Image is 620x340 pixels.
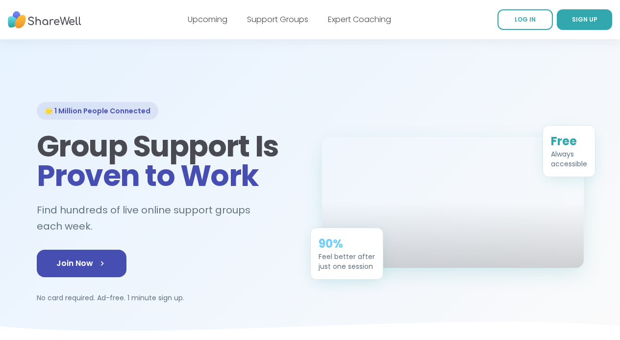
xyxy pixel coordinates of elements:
div: Feel better after just one session [319,247,375,267]
p: No card required. Ad-free. 1 minute sign up. [37,293,298,303]
a: Expert Coaching [328,14,391,25]
span: SIGN UP [572,15,597,24]
img: ShareWell Nav Logo [8,6,81,33]
span: LOG IN [515,15,536,24]
a: LOG IN [497,9,553,30]
h1: Group Support Is [37,131,298,190]
span: Join Now [56,258,107,269]
div: Free [551,129,587,145]
div: Always accessible [551,145,587,164]
h2: Find hundreds of live online support groups each week. [37,202,298,234]
a: Upcoming [188,14,227,25]
a: Join Now [37,250,126,277]
div: 🌟 1 Million People Connected [37,102,158,120]
a: SIGN UP [557,9,612,30]
span: Proven to Work [37,155,259,196]
a: Support Groups [247,14,308,25]
div: 90% [319,232,375,247]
